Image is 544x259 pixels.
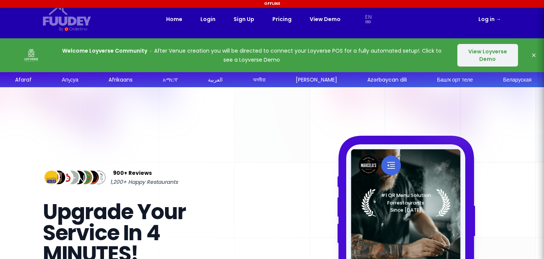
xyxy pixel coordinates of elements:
div: Afaraf [15,76,32,84]
div: Offline [1,1,543,6]
img: Review Img [57,169,73,186]
span: 900+ Reviews [113,168,152,177]
img: Review Img [77,169,94,186]
div: Azərbaycan dili [367,76,407,84]
img: Review Img [84,169,101,186]
img: Laurel [361,189,451,217]
span: → [496,15,501,23]
img: Review Img [43,169,60,186]
a: Log in [478,15,501,24]
button: View Loyverse Demo [457,44,518,67]
strong: Welcome Loyverse Community [62,47,147,55]
div: አማርኛ [163,76,178,84]
div: Башҡорт теле [437,76,473,84]
div: Afrikaans [108,76,133,84]
a: Sign Up [234,15,254,24]
div: Orderlina [69,26,87,32]
a: View Demo [310,15,341,24]
img: Review Img [63,169,80,186]
span: 1,200+ Happy Restaurants [110,177,178,186]
a: Home [166,15,182,24]
div: Аҧсуа [62,76,78,84]
div: العربية [208,76,223,84]
p: After Venue creation you will be directed to connect your Loyverse POS for a fully automated setu... [57,46,446,64]
div: Беларуская [503,76,532,84]
a: Login [200,15,215,24]
svg: {/* Added fill="currentColor" here */} {/* This rectangle defines the background. Its explicit fi... [43,6,91,26]
img: Review Img [90,169,107,186]
a: Pricing [272,15,292,24]
img: Review Img [70,169,87,186]
div: By [59,26,63,32]
img: Review Img [50,169,67,186]
div: অসমীয়া [253,76,266,84]
div: [PERSON_NAME] [296,76,337,84]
